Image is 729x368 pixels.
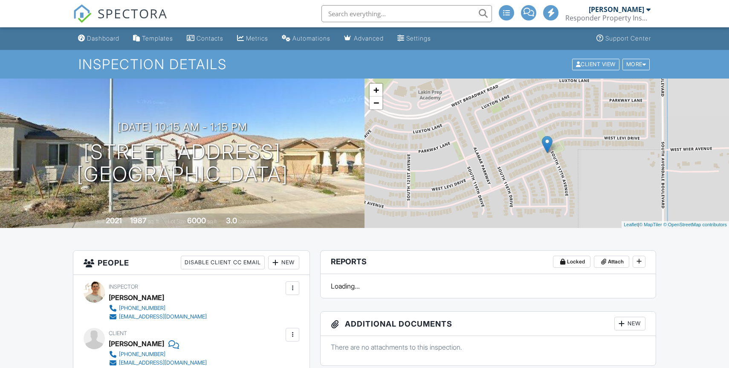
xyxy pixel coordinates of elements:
[73,12,168,29] a: SPECTORA
[589,5,644,14] div: [PERSON_NAME]
[622,221,729,228] div: |
[168,218,186,225] span: Lot Size
[78,57,651,72] h1: Inspection Details
[268,256,299,269] div: New
[98,4,168,22] span: SPECTORA
[565,14,651,22] div: Responder Property Inspections
[406,35,431,42] div: Settings
[571,61,622,67] a: Client View
[614,317,645,330] div: New
[394,31,434,47] a: Settings
[119,313,207,320] div: [EMAIL_ADDRESS][DOMAIN_NAME]
[663,222,727,227] a: © OpenStreetMap contributors
[624,222,638,227] a: Leaflet
[130,31,176,47] a: Templates
[187,216,206,225] div: 6000
[226,216,237,225] div: 3.0
[278,31,334,47] a: Automations (Advanced)
[246,35,268,42] div: Metrics
[292,35,330,42] div: Automations
[238,218,263,225] span: bathrooms
[321,312,656,336] h3: Additional Documents
[370,84,382,96] a: Zoom in
[109,337,164,350] div: [PERSON_NAME]
[183,31,227,47] a: Contacts
[321,5,492,22] input: Search everything...
[234,31,272,47] a: Metrics
[142,35,173,42] div: Templates
[109,304,207,313] a: [PHONE_NUMBER]
[622,58,650,70] div: More
[87,35,119,42] div: Dashboard
[354,35,384,42] div: Advanced
[207,218,218,225] span: sq.ft.
[119,305,165,312] div: [PHONE_NUMBER]
[119,359,207,366] div: [EMAIL_ADDRESS][DOMAIN_NAME]
[605,35,651,42] div: Support Center
[109,313,207,321] a: [EMAIL_ADDRESS][DOMAIN_NAME]
[197,35,223,42] div: Contacts
[639,222,662,227] a: © MapTiler
[95,218,104,225] span: Built
[109,291,164,304] div: [PERSON_NAME]
[73,251,310,275] h3: People
[130,216,147,225] div: 1987
[181,256,265,269] div: Disable Client CC Email
[370,96,382,109] a: Zoom out
[118,121,247,133] h3: [DATE] 10:15 am - 1:15 pm
[109,283,138,290] span: Inspector
[572,58,619,70] div: Client View
[119,351,165,358] div: [PHONE_NUMBER]
[109,359,207,367] a: [EMAIL_ADDRESS][DOMAIN_NAME]
[148,218,160,225] span: sq. ft.
[106,216,122,225] div: 2021
[109,330,127,336] span: Client
[109,350,207,359] a: [PHONE_NUMBER]
[593,31,654,47] a: Support Center
[75,31,123,47] a: Dashboard
[331,342,645,352] p: There are no attachments to this inspection.
[77,141,288,186] h1: [STREET_ADDRESS] [GEOGRAPHIC_DATA]
[341,31,387,47] a: Advanced
[73,4,92,23] img: The Best Home Inspection Software - Spectora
